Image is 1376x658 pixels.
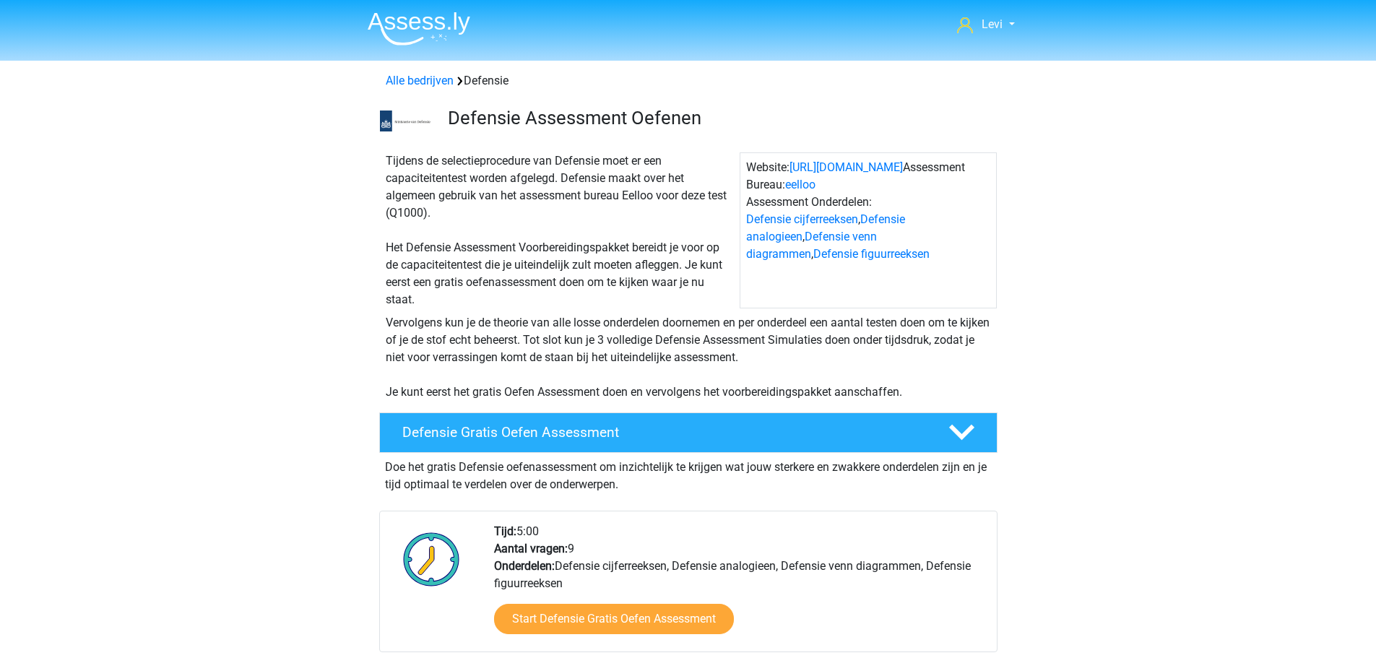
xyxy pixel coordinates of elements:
h3: Defensie Assessment Oefenen [448,107,986,129]
b: Aantal vragen: [494,542,568,555]
h4: Defensie Gratis Oefen Assessment [402,424,925,441]
a: eelloo [785,178,815,191]
b: Tijd: [494,524,516,538]
a: Defensie Gratis Oefen Assessment [373,412,1003,453]
div: Defensie [380,72,997,90]
a: Start Defensie Gratis Oefen Assessment [494,604,734,634]
div: Doe het gratis Defensie oefenassessment om inzichtelijk te krijgen wat jouw sterkere en zwakkere ... [379,453,998,493]
div: Vervolgens kun je de theorie van alle losse onderdelen doornemen en per onderdeel een aantal test... [380,314,997,401]
div: Website: Assessment Bureau: Assessment Onderdelen: , , , [740,152,997,308]
b: Onderdelen: [494,559,555,573]
div: Tijdens de selectieprocedure van Defensie moet er een capaciteitentest worden afgelegd. Defensie ... [380,152,740,308]
a: Defensie analogieen [746,212,905,243]
span: Levi [982,17,1003,31]
div: 5:00 9 Defensie cijferreeksen, Defensie analogieen, Defensie venn diagrammen, Defensie figuurreeksen [483,523,996,651]
a: Defensie cijferreeksen [746,212,858,226]
img: Assessly [368,12,470,46]
a: Defensie figuurreeksen [813,247,930,261]
a: [URL][DOMAIN_NAME] [789,160,903,174]
a: Defensie venn diagrammen [746,230,877,261]
a: Levi [951,16,1020,33]
img: Klok [395,523,468,595]
a: Alle bedrijven [386,74,454,87]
